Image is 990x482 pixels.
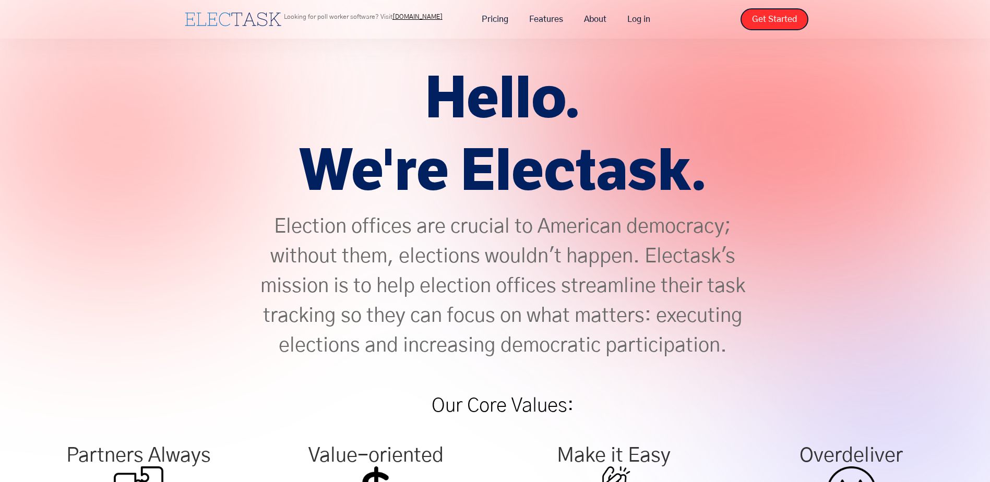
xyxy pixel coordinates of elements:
a: [DOMAIN_NAME] [392,14,443,20]
div: Value-oriented [263,451,490,461]
div: Partners Always [25,451,252,461]
a: Log in [617,8,661,30]
a: About [574,8,617,30]
a: Get Started [741,8,808,30]
div: Overdeliver [738,451,965,461]
p: Looking for poll worker software? Visit [284,14,443,20]
a: home [182,10,284,29]
a: Features [519,8,574,30]
div: Make it Easy [500,451,727,461]
a: Pricing [471,8,519,30]
p: Election offices are crucial to American democracy; without them, elections wouldn't happen. Elec... [257,212,748,361]
h1: Hello. We're Electask. [257,63,748,207]
h1: Our Core Values: [257,382,748,430]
